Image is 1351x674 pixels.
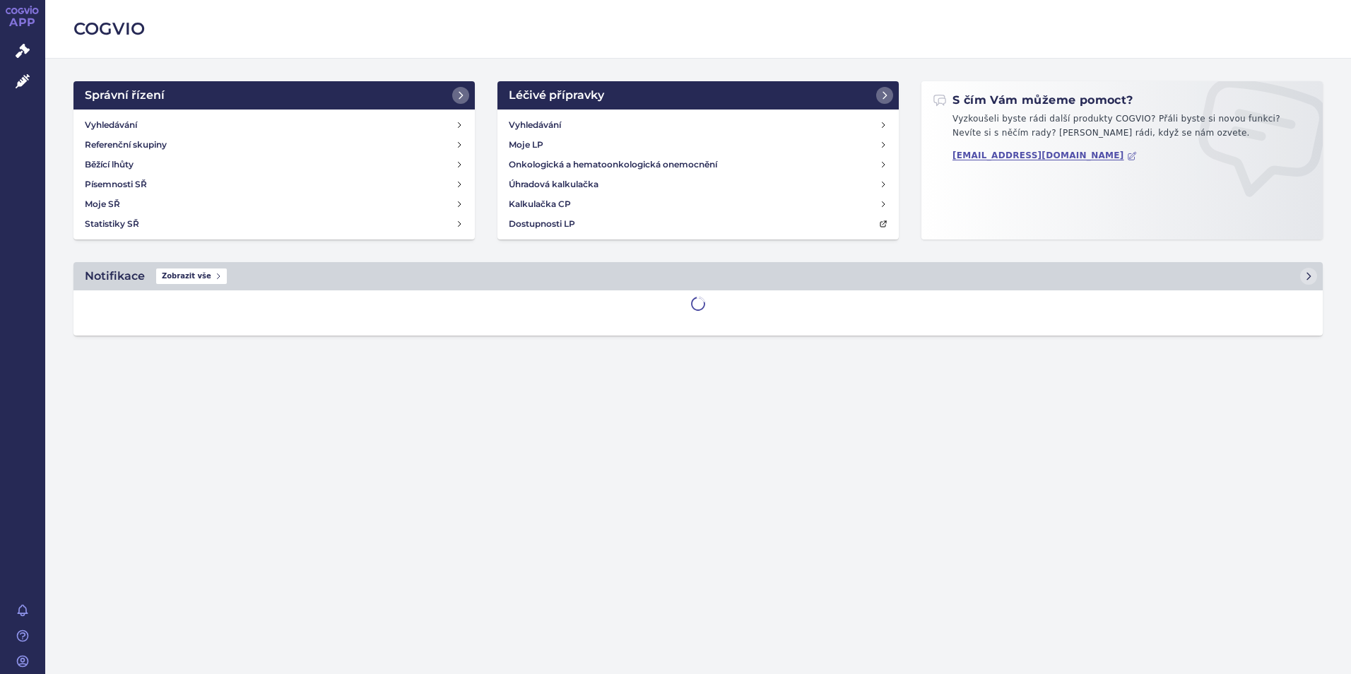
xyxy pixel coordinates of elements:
[85,138,167,152] h4: Referenční skupiny
[509,217,575,231] h4: Dostupnosti LP
[73,262,1323,290] a: NotifikaceZobrazit vše
[503,135,893,155] a: Moje LP
[509,177,598,191] h4: Úhradová kalkulačka
[85,87,165,104] h2: Správní řízení
[79,115,469,135] a: Vyhledávání
[933,93,1133,108] h2: S čím Vám můžeme pomoct?
[85,177,147,191] h4: Písemnosti SŘ
[509,87,604,104] h2: Léčivé přípravky
[85,268,145,285] h2: Notifikace
[156,268,227,284] span: Zobrazit vše
[79,194,469,214] a: Moje SŘ
[85,158,134,172] h4: Běžící lhůty
[85,217,139,231] h4: Statistiky SŘ
[503,115,893,135] a: Vyhledávání
[79,214,469,234] a: Statistiky SŘ
[509,138,543,152] h4: Moje LP
[509,197,571,211] h4: Kalkulačka CP
[503,194,893,214] a: Kalkulačka CP
[933,112,1311,146] p: Vyzkoušeli byste rádi další produkty COGVIO? Přáli byste si novou funkci? Nevíte si s něčím rady?...
[497,81,899,110] a: Léčivé přípravky
[503,155,893,175] a: Onkologická a hematoonkologická onemocnění
[503,175,893,194] a: Úhradová kalkulačka
[952,150,1137,161] a: [EMAIL_ADDRESS][DOMAIN_NAME]
[509,158,717,172] h4: Onkologická a hematoonkologická onemocnění
[85,197,120,211] h4: Moje SŘ
[79,175,469,194] a: Písemnosti SŘ
[73,17,1323,41] h2: COGVIO
[85,118,137,132] h4: Vyhledávání
[79,135,469,155] a: Referenční skupiny
[73,81,475,110] a: Správní řízení
[79,155,469,175] a: Běžící lhůty
[503,214,893,234] a: Dostupnosti LP
[509,118,561,132] h4: Vyhledávání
